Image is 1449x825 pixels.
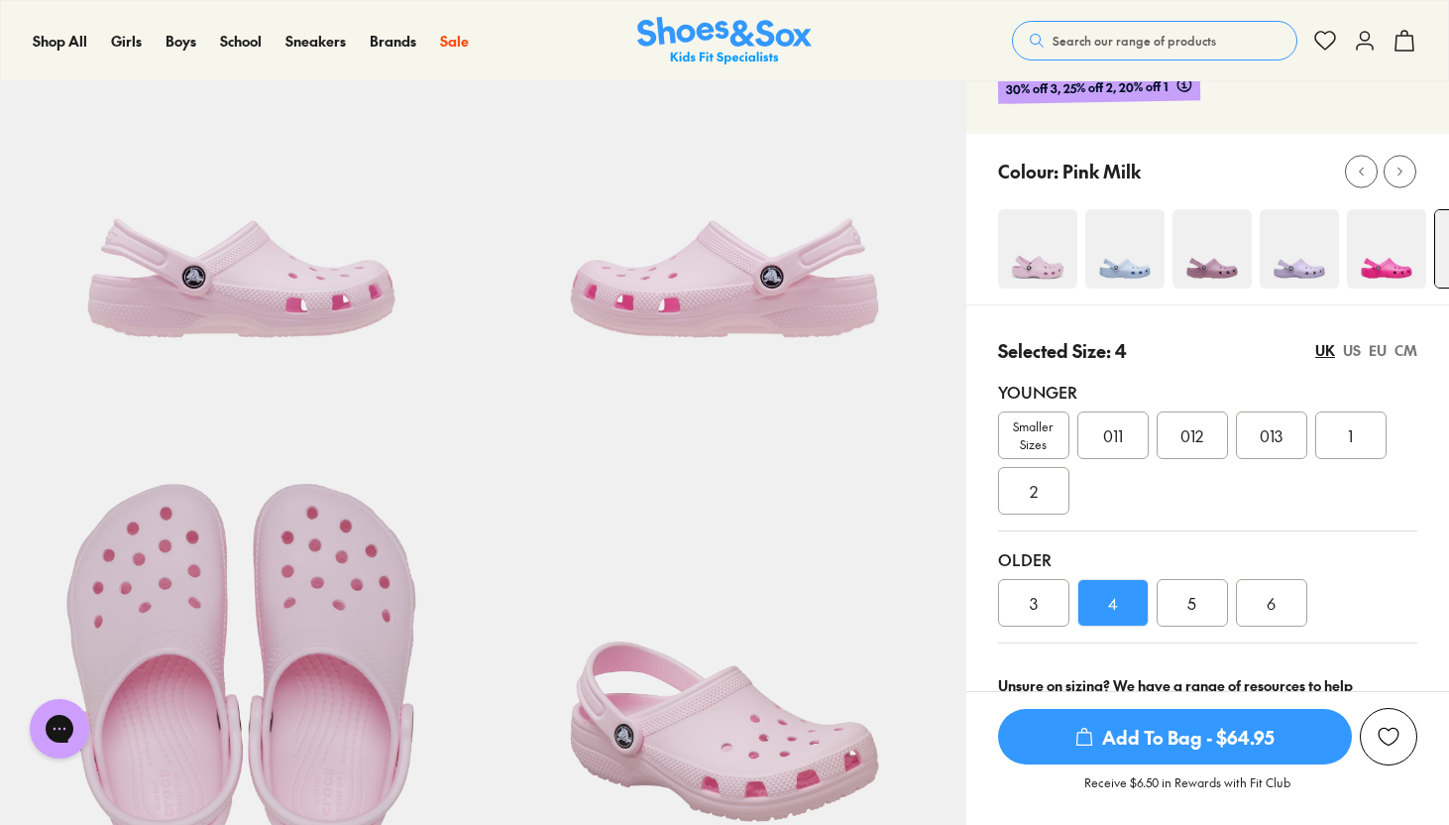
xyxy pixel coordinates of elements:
a: Brands [370,31,416,52]
div: CM [1394,340,1417,361]
button: Add to Wishlist [1360,708,1417,766]
img: SNS_Logo_Responsive.svg [637,17,812,65]
span: Search our range of products [1053,32,1216,50]
span: 2 [1030,479,1038,503]
img: 4-527493_1 [1085,209,1165,289]
span: Smaller Sizes [999,417,1068,453]
span: Sneakers [285,31,346,51]
span: 6 [1267,591,1276,615]
span: Shop All [33,31,87,51]
span: 1 [1348,423,1353,447]
button: Add To Bag - $64.95 [998,708,1352,766]
iframe: Gorgias live chat messenger [20,692,99,766]
p: Colour: [998,158,1059,184]
img: 4-464490_1 [998,209,1077,289]
div: Older [998,547,1417,571]
img: 4-502830_1 [1347,209,1426,289]
div: UK [1315,340,1335,361]
span: Sale [440,31,469,51]
span: 3 [1030,591,1038,615]
span: 013 [1260,423,1282,447]
div: US [1343,340,1361,361]
a: School [220,31,262,52]
span: Add To Bag - $64.95 [998,709,1352,765]
button: Search our range of products [1012,21,1297,60]
img: 4-538788_1 [1172,209,1252,289]
img: 4-495048_1 [1260,209,1339,289]
a: Shop All [33,31,87,52]
span: 30% off 3, 25% off 2, 20% off 1 [1005,76,1168,99]
span: Brands [370,31,416,51]
a: Girls [111,31,142,52]
span: 012 [1180,423,1203,447]
span: 5 [1187,591,1196,615]
span: Boys [166,31,196,51]
span: School [220,31,262,51]
p: Pink Milk [1062,158,1141,184]
span: Girls [111,31,142,51]
a: Shoes & Sox [637,17,812,65]
span: 4 [1108,591,1118,615]
p: Receive $6.50 in Rewards with Fit Club [1084,773,1290,809]
div: Unsure on sizing? We have a range of resources to help [998,675,1417,696]
a: Sneakers [285,31,346,52]
p: Selected Size: 4 [998,337,1127,364]
a: Boys [166,31,196,52]
div: EU [1369,340,1387,361]
div: Younger [998,380,1417,404]
span: 011 [1103,423,1123,447]
a: Sale [440,31,469,52]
